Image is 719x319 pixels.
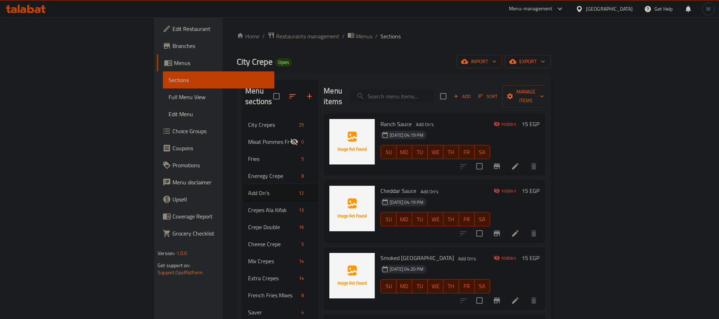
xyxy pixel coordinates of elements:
a: Sections [163,71,274,88]
div: items [296,257,307,265]
span: SA [477,147,487,157]
span: Smoked [GEOGRAPHIC_DATA] [380,253,454,263]
span: City Crepes [248,120,296,129]
span: MO [399,147,409,157]
span: export [511,57,545,66]
button: SA [474,279,490,293]
a: Edit menu item [511,162,520,171]
span: Fries [248,155,298,163]
div: Fries5 [242,150,318,167]
a: Promotions [157,157,274,174]
a: Upsell [157,191,274,208]
span: 8 [298,173,307,179]
span: 1.0.0 [176,249,187,258]
span: Add On's [413,120,437,129]
span: 5 [298,241,307,248]
a: Coupons [157,140,274,157]
input: search [351,90,434,103]
a: Edit menu item [511,296,520,305]
span: Crepe Double [248,223,296,231]
h6: 15 EGP [522,253,539,263]
span: TH [446,147,456,157]
img: Ranch Sauce [329,119,375,164]
div: City Crepes25 [242,116,318,133]
span: MO [399,214,409,225]
a: Menus [157,54,274,71]
div: [GEOGRAPHIC_DATA] [586,5,633,13]
a: Menu disclaimer [157,174,274,191]
span: Menus [174,59,268,67]
span: 14 [296,258,307,265]
span: 4 [298,309,307,316]
button: SU [380,212,396,226]
nav: breadcrumb [237,32,551,41]
div: Mixat Pommes Frites0 [242,133,318,150]
span: 13 [296,207,307,213]
span: Ranch Sauce [380,119,412,129]
span: SA [477,214,487,225]
a: Coverage Report [157,208,274,225]
button: SA [474,212,490,226]
div: Add On's [455,254,479,263]
button: TU [412,212,428,226]
img: Smoked Turkey [329,253,375,298]
span: Hidden [499,255,519,261]
span: Select to update [472,293,487,308]
span: 12 [296,190,307,196]
button: delete [525,292,542,309]
button: Sort [476,91,499,102]
a: Branches [157,37,274,54]
button: TU [412,145,428,159]
div: French Fries Mixes8 [242,287,318,304]
div: Cheese Crepe [248,240,298,248]
span: 5 [298,156,307,162]
span: SU [384,281,394,291]
button: import [457,55,502,68]
span: Add On's [248,189,296,197]
div: items [296,206,307,214]
span: Branches [172,42,268,50]
span: Hidden [499,121,519,128]
span: Saver [248,308,298,317]
span: 25 [296,121,307,128]
div: Crepes Ala Kifak [248,206,296,214]
span: WE [430,214,440,225]
span: Restaurants management [276,32,339,40]
span: Select section [436,89,451,104]
span: Coverage Report [172,212,268,221]
span: Get support on: [158,261,190,270]
div: French Fries Mixes [248,291,298,299]
button: WE [428,279,443,293]
span: Version: [158,249,175,258]
span: Select all sections [269,89,284,104]
span: Edit Menu [169,110,268,118]
span: Sections [169,76,268,84]
span: Cheddar Sauce [380,185,416,196]
button: FR [459,279,474,293]
span: Choice Groups [172,127,268,135]
span: TU [415,281,425,291]
div: Add On's12 [242,184,318,201]
span: Add On's [418,188,441,196]
span: Full Menu View [169,93,268,101]
span: TU [415,214,425,225]
div: items [296,120,307,129]
button: WE [428,212,443,226]
button: Branch-specific-item [488,225,505,242]
button: Branch-specific-item [488,292,505,309]
a: Edit Restaurant [157,20,274,37]
a: Choice Groups [157,123,274,140]
button: delete [525,225,542,242]
span: Menus [356,32,372,40]
span: Open [275,59,292,65]
div: Crepe Double16 [242,218,318,236]
button: SU [380,145,396,159]
img: Cheddar Sauce [329,186,375,231]
div: items [298,137,307,146]
span: 14 [296,275,307,282]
